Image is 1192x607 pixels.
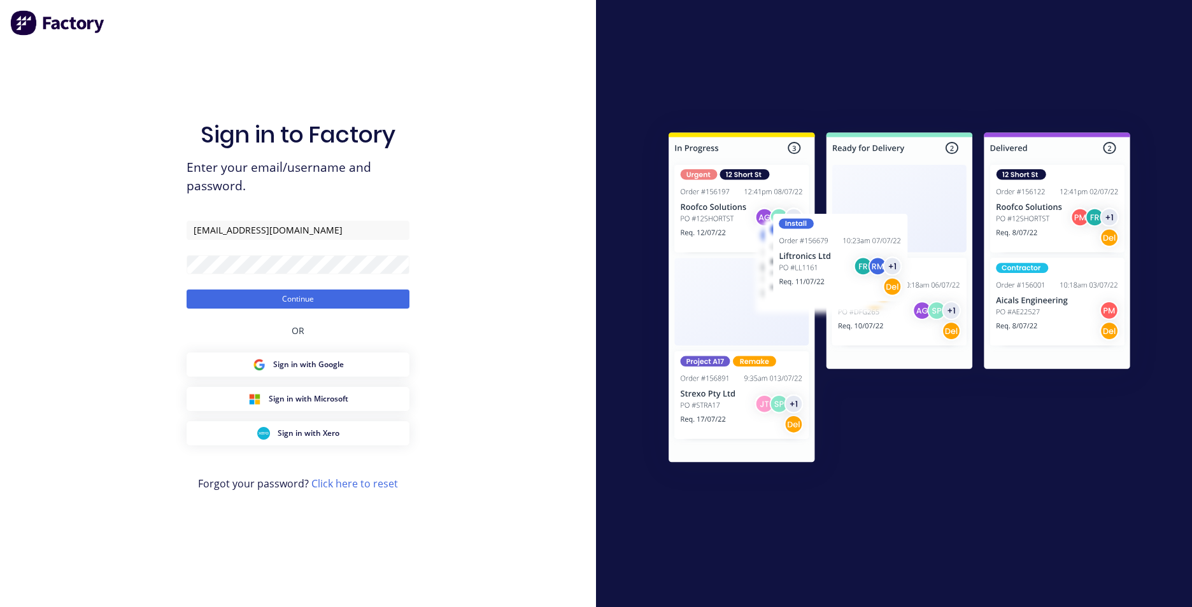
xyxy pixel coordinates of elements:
span: Sign in with Microsoft [269,393,348,405]
span: Forgot your password? [198,476,398,491]
button: Google Sign inSign in with Google [187,352,409,377]
button: Xero Sign inSign in with Xero [187,421,409,445]
img: Factory [10,10,106,36]
img: Xero Sign in [257,427,270,440]
span: Sign in with Google [273,359,344,370]
h1: Sign in to Factory [201,121,395,148]
span: Enter your email/username and password. [187,158,409,195]
button: Microsoft Sign inSign in with Microsoft [187,387,409,411]
input: Email/Username [187,221,409,240]
a: Click here to reset [311,477,398,491]
span: Sign in with Xero [278,428,339,439]
div: OR [292,309,304,352]
img: Microsoft Sign in [248,393,261,405]
button: Continue [187,290,409,309]
img: Google Sign in [253,358,266,371]
img: Sign in [641,107,1158,492]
